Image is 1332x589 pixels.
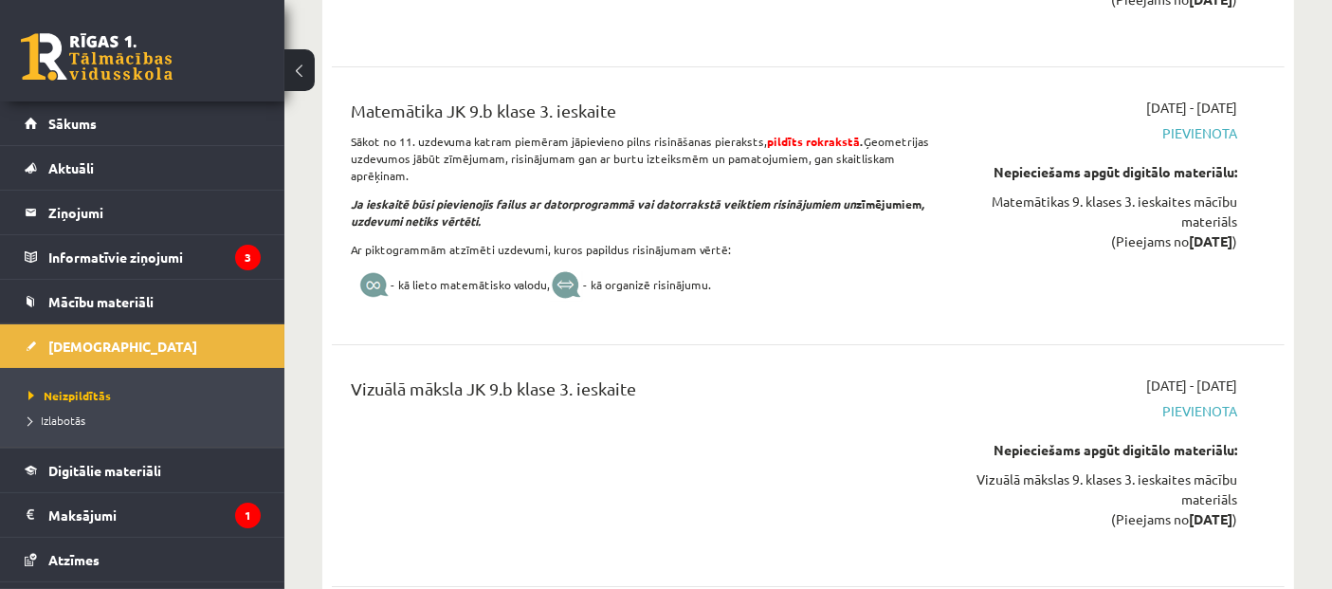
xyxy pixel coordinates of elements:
span: pildīts rokrakstā [767,134,860,149]
i: 1 [235,503,261,528]
span: Sākums [48,115,97,132]
span: [DATE] - [DATE] [1146,376,1237,396]
i: Ja ieskaitē būsi pievienojis failus ar datorprogrammā vai datorrakstā veiktiem risinājumiem un [351,196,856,212]
b: zīmējumiem [351,196,924,229]
a: Atzīmes [25,538,261,581]
a: Maksājumi1 [25,493,261,537]
span: Aktuāli [48,159,94,176]
span: Pievienota [960,401,1237,421]
span: Digitālie materiāli [48,462,161,479]
a: Sākums [25,101,261,145]
a: Izlabotās [28,412,265,429]
span: Pievienota [960,123,1237,143]
div: Matemātika JK 9.b klase 3. ieskaite [351,98,932,133]
p: Ar piktogrammām atzīmēti uzdevumi, kuros papildus risinājumam vērtē: [351,241,932,258]
a: Rīgas 1. Tālmācības vidusskola [21,33,173,81]
div: Nepieciešams apgūt digitālo materiālu: [960,162,1237,182]
span: Mācību materiāli [48,293,154,310]
a: Neizpildītās [28,387,265,404]
a: [DEMOGRAPHIC_DATA] [25,324,261,368]
strong: [DATE] [1189,510,1232,527]
span: Atzīmes [48,551,100,568]
a: Aktuāli [25,146,261,190]
div: Matemātikas 9. klases 3. ieskaites mācību materiāls (Pieejams no ) [960,192,1237,251]
span: [DATE] - [DATE] [1146,98,1237,118]
a: Informatīvie ziņojumi3 [25,235,261,279]
div: Vizuālā mākslas 9. klases 3. ieskaites mācību materiāls (Pieejams no ) [960,469,1237,529]
p: - kā lieto matemātisko valodu, - kā organizē risinājumu. [351,269,932,303]
span: [DEMOGRAPHIC_DATA] [48,338,197,355]
span: Neizpildītās [28,388,111,403]
legend: Informatīvie ziņojumi [48,235,261,279]
strong: [DATE] [1189,232,1232,249]
legend: Ziņojumi [48,191,261,234]
a: Digitālie materiāli [25,449,261,492]
img: A1x9P9OIUn3nQAAAABJRU5ErkJggg== [356,269,391,303]
legend: Maksājumi [48,493,261,537]
img: nlxdclX5TJEpSUOp6sKb4sy0LYPK9xgpm2rkqevz+KDjWcWUyrI+Z9y9v0FcvZ6Wm++UNcAAAAASUVORK5CYII= [550,271,583,302]
a: Mācību materiāli [25,280,261,323]
div: Vizuālā māksla JK 9.b klase 3. ieskaite [351,376,932,411]
strong: . [767,134,864,149]
i: 3 [235,245,261,270]
span: Izlabotās [28,413,85,428]
i: , uzdevumi netiks vērtēti. [351,196,924,229]
p: Sākot no 11. uzdevuma katram piemēram jāpievieno pilns risināšanas pieraksts, Ģeometrijas uzdevum... [351,133,932,184]
a: Ziņojumi [25,191,261,234]
div: Nepieciešams apgūt digitālo materiālu: [960,440,1237,460]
